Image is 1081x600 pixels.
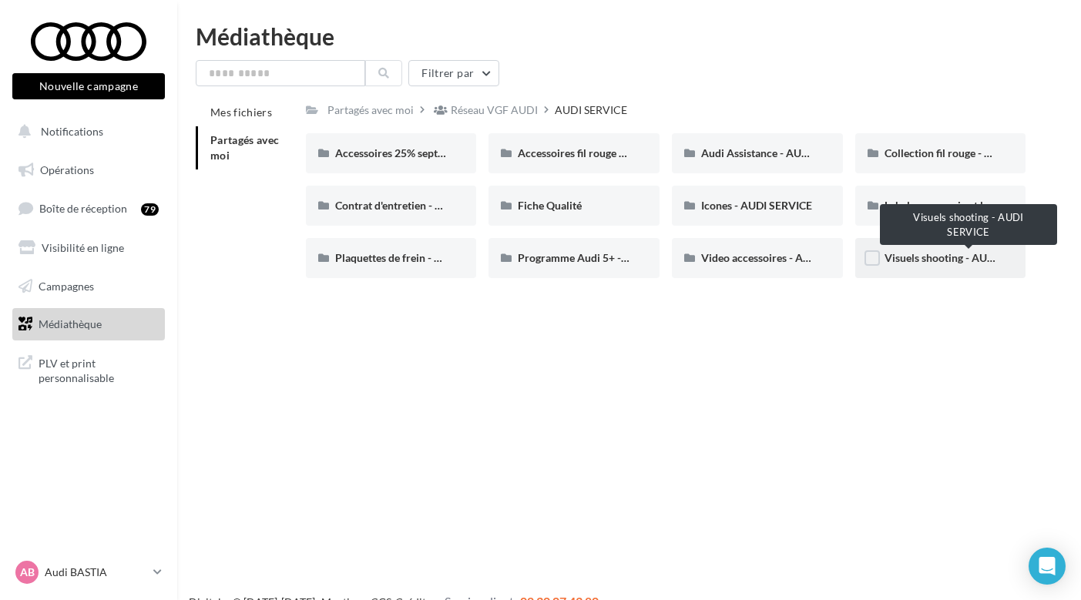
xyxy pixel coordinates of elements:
span: Accessoires fil rouge - AUDI SERVICE [518,146,697,159]
span: Boîte de réception [39,202,127,215]
div: Visuels shooting - AUDI SERVICE [880,204,1057,245]
span: Visuels shooting - AUDI SERVICE [885,251,1043,264]
span: Contrat d'entretien - AUDI SERVICE [335,199,506,212]
div: 79 [141,203,159,216]
button: Filtrer par [408,60,499,86]
span: Campagnes [39,279,94,292]
div: Open Intercom Messenger [1029,548,1066,585]
span: Plaquettes de frein - Audi Service [335,251,495,264]
span: Video accessoires - AUDI SERVICE [701,251,867,264]
span: Visibilité en ligne [42,241,124,254]
span: Collection fil rouge - AUDI SERVICE [885,146,1056,159]
a: Visibilité en ligne [9,232,168,264]
span: Médiathèque [39,317,102,330]
span: Opérations [40,163,94,176]
button: Nouvelle campagne [12,73,165,99]
button: Notifications [9,116,162,148]
span: Partagés avec moi [210,133,280,162]
span: Fiche Qualité [518,199,582,212]
a: AB Audi BASTIA [12,558,165,587]
a: Opérations [9,154,168,186]
span: Accessoires 25% septembre - AUDI SERVICE [335,146,549,159]
span: Mes fichiers [210,106,272,119]
div: AUDI SERVICE [555,102,627,118]
span: Programme Audi 5+ - Segments 2&3 - AUDI SERVICE [518,251,772,264]
a: Campagnes [9,270,168,303]
p: Audi BASTIA [45,565,147,580]
span: Notifications [41,125,103,138]
a: Boîte de réception79 [9,192,168,225]
a: Médiathèque [9,308,168,340]
span: Icones - AUDI SERVICE [701,199,812,212]
span: AB [20,565,35,580]
div: Réseau VGF AUDI [451,102,538,118]
div: Partagés avec moi [327,102,414,118]
a: PLV et print personnalisable [9,347,168,392]
span: Audi Assistance - AUDI SERVICE [701,146,858,159]
span: PLV et print personnalisable [39,353,159,386]
div: Médiathèque [196,25,1063,48]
